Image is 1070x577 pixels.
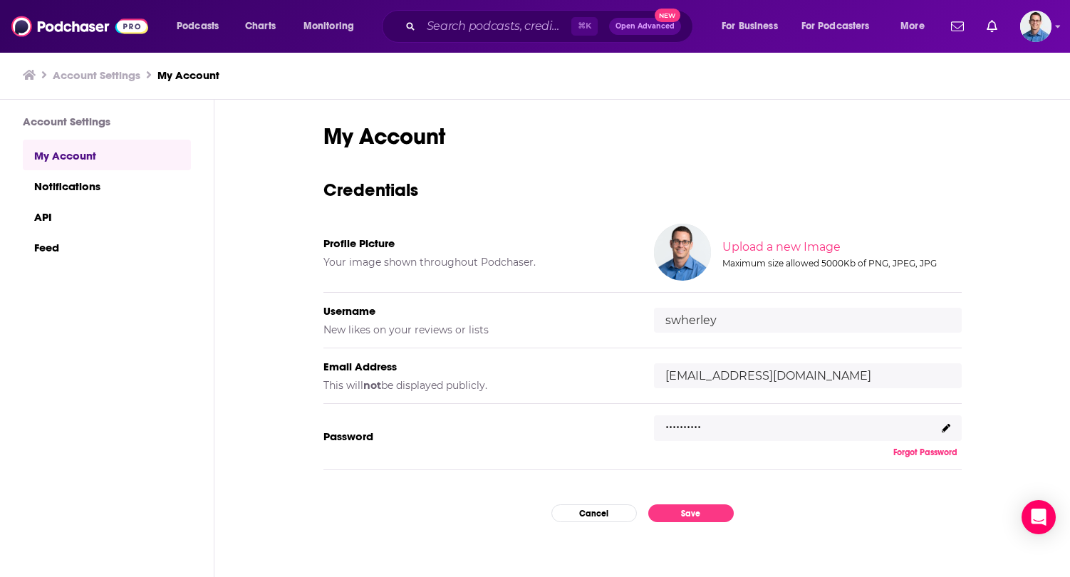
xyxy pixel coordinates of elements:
[648,504,734,522] button: Save
[23,170,191,201] a: Notifications
[1020,11,1051,42] img: User Profile
[303,16,354,36] span: Monitoring
[654,224,711,281] img: Your profile image
[323,323,631,336] h5: New likes on your reviews or lists
[722,16,778,36] span: For Business
[900,16,925,36] span: More
[1020,11,1051,42] span: Logged in as swherley
[53,68,140,82] a: Account Settings
[1020,11,1051,42] button: Show profile menu
[23,115,191,128] h3: Account Settings
[889,447,962,458] button: Forgot Password
[654,363,962,388] input: email
[323,379,631,392] h5: This will be displayed publicly.
[23,232,191,262] a: Feed
[722,258,959,269] div: Maximum size allowed 5000Kb of PNG, JPEG, JPG
[945,14,970,38] a: Show notifications dropdown
[615,23,675,30] span: Open Advanced
[23,201,191,232] a: API
[363,379,381,392] b: not
[665,412,701,432] p: ..........
[981,14,1003,38] a: Show notifications dropdown
[323,430,631,443] h5: Password
[792,15,890,38] button: open menu
[323,236,631,250] h5: Profile Picture
[11,13,148,40] img: Podchaser - Follow, Share and Rate Podcasts
[421,15,571,38] input: Search podcasts, credits, & more...
[1022,500,1056,534] div: Open Intercom Messenger
[323,179,962,201] h3: Credentials
[609,18,681,35] button: Open AdvancedNew
[157,68,219,82] a: My Account
[571,17,598,36] span: ⌘ K
[323,123,962,150] h1: My Account
[23,140,191,170] a: My Account
[551,504,637,522] button: Cancel
[801,16,870,36] span: For Podcasters
[323,360,631,373] h5: Email Address
[654,308,962,333] input: username
[236,15,284,38] a: Charts
[712,15,796,38] button: open menu
[294,15,373,38] button: open menu
[323,304,631,318] h5: Username
[167,15,237,38] button: open menu
[655,9,680,22] span: New
[395,10,707,43] div: Search podcasts, credits, & more...
[177,16,219,36] span: Podcasts
[245,16,276,36] span: Charts
[890,15,942,38] button: open menu
[323,256,631,269] h5: Your image shown throughout Podchaser.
